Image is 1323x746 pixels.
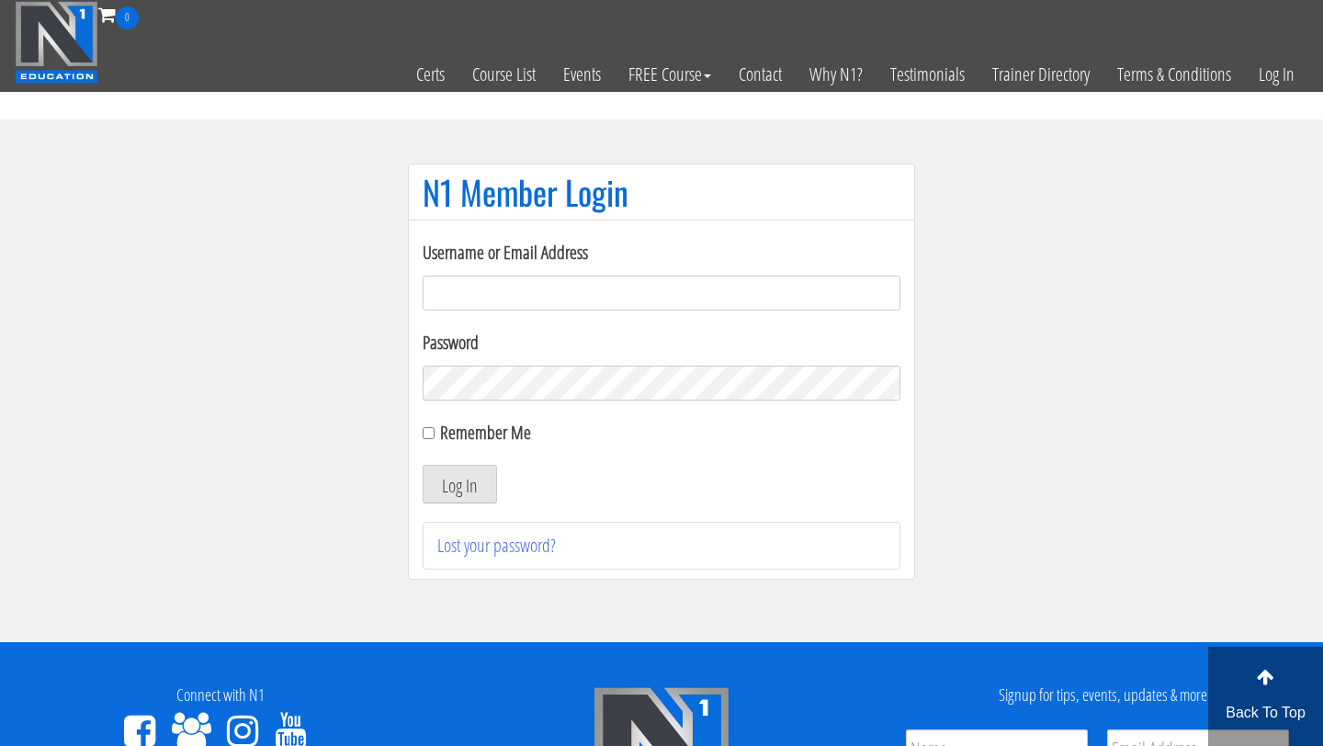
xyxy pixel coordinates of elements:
[796,29,876,119] a: Why N1?
[15,1,98,84] img: n1-education
[1245,29,1308,119] a: Log In
[402,29,458,119] a: Certs
[14,686,427,705] h4: Connect with N1
[98,2,139,27] a: 0
[978,29,1103,119] a: Trainer Directory
[876,29,978,119] a: Testimonials
[423,174,900,210] h1: N1 Member Login
[423,239,900,266] label: Username or Email Address
[423,329,900,356] label: Password
[896,686,1309,705] h4: Signup for tips, events, updates & more
[116,6,139,29] span: 0
[1208,702,1323,724] p: Back To Top
[440,420,531,445] label: Remember Me
[615,29,725,119] a: FREE Course
[1103,29,1245,119] a: Terms & Conditions
[437,533,556,558] a: Lost your password?
[458,29,549,119] a: Course List
[725,29,796,119] a: Contact
[423,465,497,503] button: Log In
[549,29,615,119] a: Events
